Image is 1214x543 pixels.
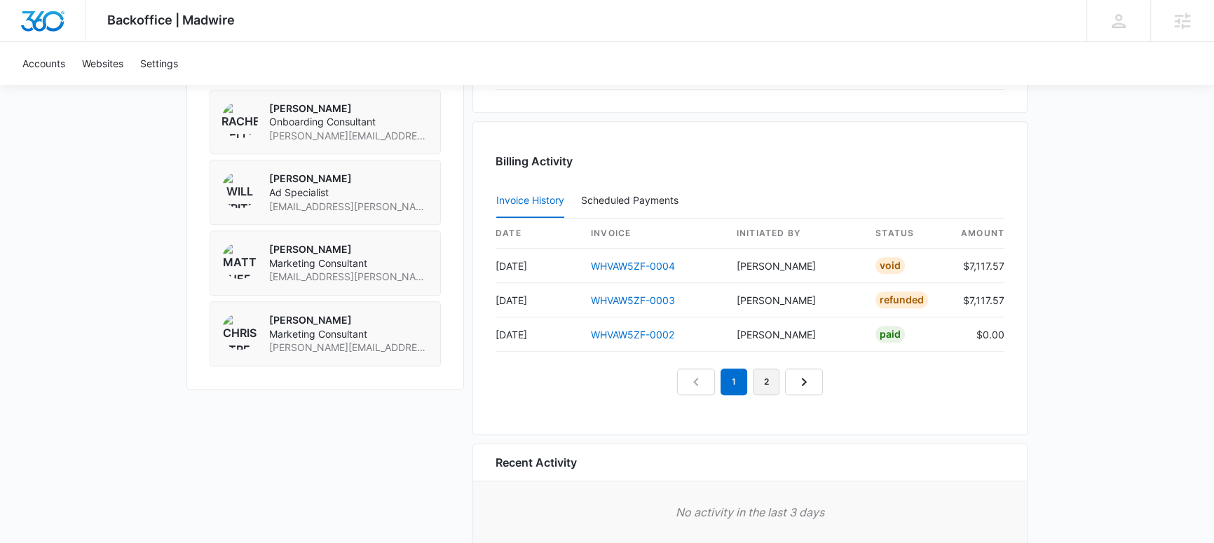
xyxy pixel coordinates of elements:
span: Ad Specialist [269,186,429,200]
td: $7,117.57 [948,283,1004,317]
a: Page 2 [753,369,779,395]
img: Will Fritz [221,172,258,208]
a: WHVAW5ZF-0002 [591,329,674,341]
td: [PERSON_NAME] [725,249,864,283]
span: Backoffice | Madwire [107,13,235,27]
img: Chris Street [221,313,258,350]
td: [DATE] [496,317,580,352]
span: [EMAIL_ADDRESS][PERSON_NAME][DOMAIN_NAME] [269,200,429,214]
th: Initiated By [725,219,864,249]
td: [DATE] [496,283,580,317]
th: date [496,219,580,249]
h6: Recent Activity [496,454,577,471]
span: [PERSON_NAME][EMAIL_ADDRESS][PERSON_NAME][DOMAIN_NAME] [269,129,429,143]
a: Next Page [785,369,823,395]
span: [EMAIL_ADDRESS][PERSON_NAME][DOMAIN_NAME] [269,270,429,284]
span: [PERSON_NAME][EMAIL_ADDRESS][DOMAIN_NAME] [269,341,429,355]
td: [DATE] [496,249,580,283]
td: [PERSON_NAME] [725,283,864,317]
p: [PERSON_NAME] [269,242,429,256]
td: [PERSON_NAME] [725,317,864,352]
a: Websites [74,42,132,85]
nav: Pagination [677,369,823,395]
div: Scheduled Payments [581,195,684,205]
td: $7,117.57 [948,249,1004,283]
p: [PERSON_NAME] [269,313,429,327]
em: 1 [721,369,747,395]
div: Paid [875,326,905,343]
p: [PERSON_NAME] [269,102,429,116]
p: [PERSON_NAME] [269,172,429,186]
a: WHVAW5ZF-0003 [591,294,675,306]
span: Onboarding Consultant [269,115,429,129]
div: Refunded [875,291,928,308]
img: Matt Sheffer [221,242,258,279]
th: status [864,219,948,249]
div: Void [875,257,905,274]
a: Accounts [14,42,74,85]
th: invoice [580,219,725,249]
img: Rachel Bellio [221,102,258,138]
th: amount [948,219,1004,249]
td: $0.00 [948,317,1004,352]
p: No activity in the last 3 days [496,504,1004,521]
span: Marketing Consultant [269,256,429,270]
span: Marketing Consultant [269,327,429,341]
a: Settings [132,42,186,85]
button: Invoice History [496,184,564,218]
h3: Billing Activity [496,153,1004,170]
a: WHVAW5ZF-0004 [591,260,675,272]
